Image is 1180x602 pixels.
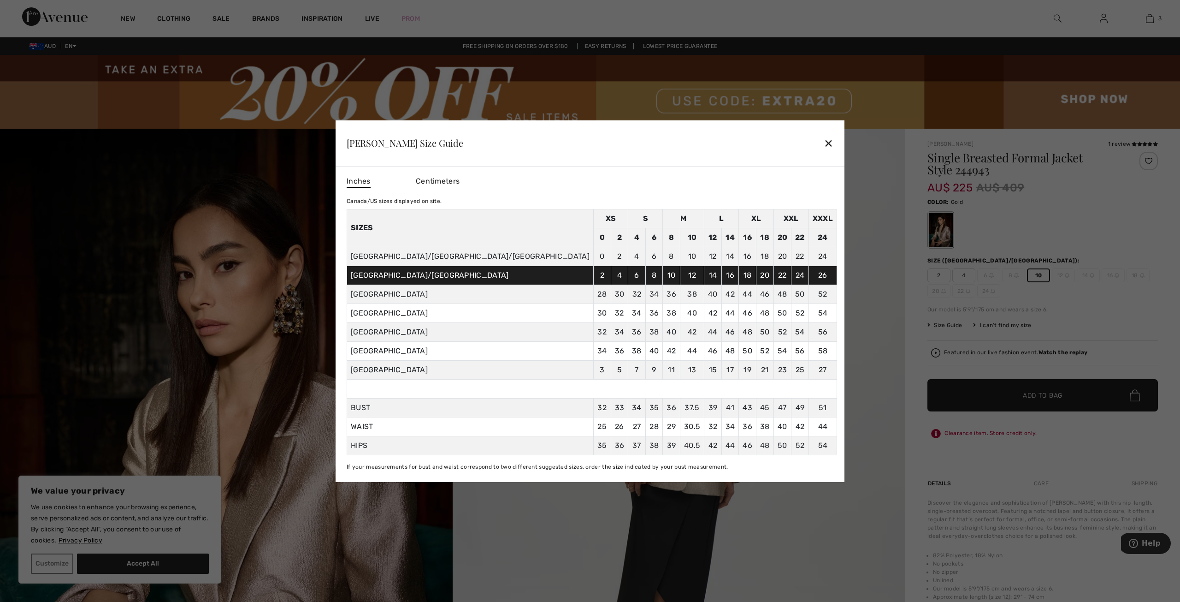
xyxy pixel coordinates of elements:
[347,417,593,436] td: WAIST
[347,266,593,285] td: [GEOGRAPHIC_DATA]/[GEOGRAPHIC_DATA]
[824,133,833,153] div: ✕
[704,266,722,285] td: 14
[773,322,791,341] td: 52
[628,360,646,379] td: 7
[667,422,676,431] span: 29
[684,403,699,412] span: 37.5
[756,304,773,322] td: 48
[743,422,752,431] span: 36
[649,403,659,412] span: 35
[791,304,809,322] td: 52
[704,322,722,341] td: 44
[632,403,642,412] span: 34
[347,463,837,471] div: If your measurements for bust and waist correspond to two different suggested sizes, order the si...
[645,247,663,266] td: 6
[818,441,828,450] span: 54
[739,304,756,322] td: 46
[726,441,735,450] span: 44
[628,304,646,322] td: 34
[347,322,593,341] td: [GEOGRAPHIC_DATA]
[739,247,756,266] td: 16
[739,341,756,360] td: 50
[593,322,611,341] td: 32
[597,403,607,412] span: 32
[628,341,646,360] td: 38
[791,285,809,304] td: 50
[818,422,828,431] span: 44
[739,266,756,285] td: 18
[808,266,837,285] td: 26
[663,228,680,247] td: 8
[649,422,659,431] span: 28
[633,422,641,431] span: 27
[680,285,704,304] td: 38
[808,247,837,266] td: 24
[791,322,809,341] td: 54
[628,322,646,341] td: 36
[721,285,739,304] td: 42
[721,228,739,247] td: 14
[680,228,704,247] td: 10
[708,422,718,431] span: 32
[704,360,722,379] td: 15
[808,285,837,304] td: 52
[756,360,773,379] td: 21
[645,322,663,341] td: 38
[347,176,371,188] span: Inches
[796,403,805,412] span: 49
[726,403,734,412] span: 41
[667,403,676,412] span: 36
[611,304,628,322] td: 32
[628,285,646,304] td: 32
[645,304,663,322] td: 36
[778,441,787,450] span: 50
[680,304,704,322] td: 40
[773,247,791,266] td: 20
[645,285,663,304] td: 34
[791,228,809,247] td: 22
[808,304,837,322] td: 54
[611,360,628,379] td: 5
[721,266,739,285] td: 16
[593,209,628,228] td: XS
[680,360,704,379] td: 13
[645,228,663,247] td: 6
[611,341,628,360] td: 36
[773,304,791,322] td: 50
[743,403,752,412] span: 43
[347,209,593,247] th: Sizes
[663,322,680,341] td: 40
[756,266,773,285] td: 20
[704,247,722,266] td: 12
[597,441,607,450] span: 35
[663,266,680,285] td: 10
[704,285,722,304] td: 40
[347,247,593,266] td: [GEOGRAPHIC_DATA]/[GEOGRAPHIC_DATA]/[GEOGRAPHIC_DATA]
[680,266,704,285] td: 12
[721,304,739,322] td: 44
[347,341,593,360] td: [GEOGRAPHIC_DATA]
[721,247,739,266] td: 14
[347,304,593,322] td: [GEOGRAPHIC_DATA]
[645,266,663,285] td: 8
[796,441,805,450] span: 52
[628,228,646,247] td: 4
[739,360,756,379] td: 19
[593,247,611,266] td: 0
[778,403,787,412] span: 47
[684,422,700,431] span: 30.5
[684,441,700,450] span: 40.5
[347,285,593,304] td: [GEOGRAPHIC_DATA]
[645,360,663,379] td: 9
[663,360,680,379] td: 11
[593,341,611,360] td: 34
[773,341,791,360] td: 54
[680,322,704,341] td: 42
[760,403,770,412] span: 45
[739,285,756,304] td: 44
[739,228,756,247] td: 16
[663,209,704,228] td: M
[645,341,663,360] td: 40
[615,441,625,450] span: 36
[708,441,718,450] span: 42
